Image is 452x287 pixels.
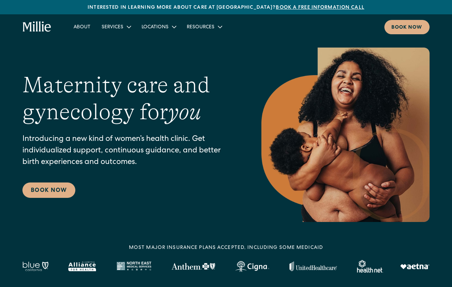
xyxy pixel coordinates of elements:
[96,21,136,33] div: Services
[22,261,48,271] img: Blue California logo
[116,261,151,271] img: North East Medical Services logo
[22,182,75,198] a: Book Now
[171,263,215,270] img: Anthem Logo
[391,24,423,31] div: Book now
[22,72,233,125] h1: Maternity care and gynecology for
[357,260,383,273] img: Healthnet logo
[22,134,233,168] p: Introducing a new kind of women’s health clinic. Get individualized support, continuous guidance,...
[23,21,52,33] a: home
[68,21,96,33] a: About
[276,5,364,10] a: Book a free information call
[142,24,169,31] div: Locations
[400,264,430,269] img: Aetna logo
[235,261,269,272] img: Cigna logo
[102,24,123,31] div: Services
[384,20,430,34] a: Book now
[187,24,214,31] div: Resources
[181,21,227,33] div: Resources
[136,21,181,33] div: Locations
[68,261,96,271] img: Alameda Alliance logo
[261,48,430,222] img: Smiling mother with her baby in arms, celebrating body positivity and the nurturing bond of postp...
[168,99,201,124] em: you
[129,244,323,252] div: MOST MAJOR INSURANCE PLANS ACCEPTED, INCLUDING some MEDICAID
[289,261,337,271] img: United Healthcare logo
